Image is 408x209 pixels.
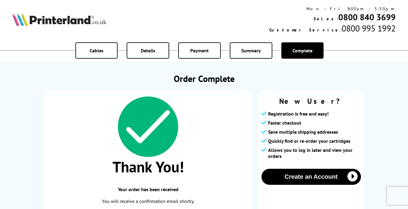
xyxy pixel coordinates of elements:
[12,13,106,26] img: Printerland Logo
[314,16,338,21] span: Sales:
[90,47,103,54] span: Cables
[268,138,350,144] span: Quickly find or re-order your cartridges
[261,96,361,106] span: New User?
[190,47,209,54] span: Payment
[50,197,246,205] p: You will receive a confirmation email shortly.
[268,129,338,135] span: Save multiple shipping addresses
[268,120,301,126] span: Faster checkout
[268,147,361,159] span: Allows you to log in later and view your orders
[269,27,342,33] span: Customer Service:
[50,157,246,177] span: Thank You!
[269,6,396,11] div: Mon - Fri 9:00am - 5:30pm
[141,47,155,54] span: Details
[50,186,246,192] span: Your order has been received
[261,169,361,185] button: Create an Account
[338,11,396,23] a: 0800 840 3699
[342,23,396,34] span: 0800 995 1992
[44,73,364,84] h1: Order Complete
[241,47,261,54] span: Summary
[268,111,329,117] span: Registration is free and easy!
[293,47,312,54] span: Complete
